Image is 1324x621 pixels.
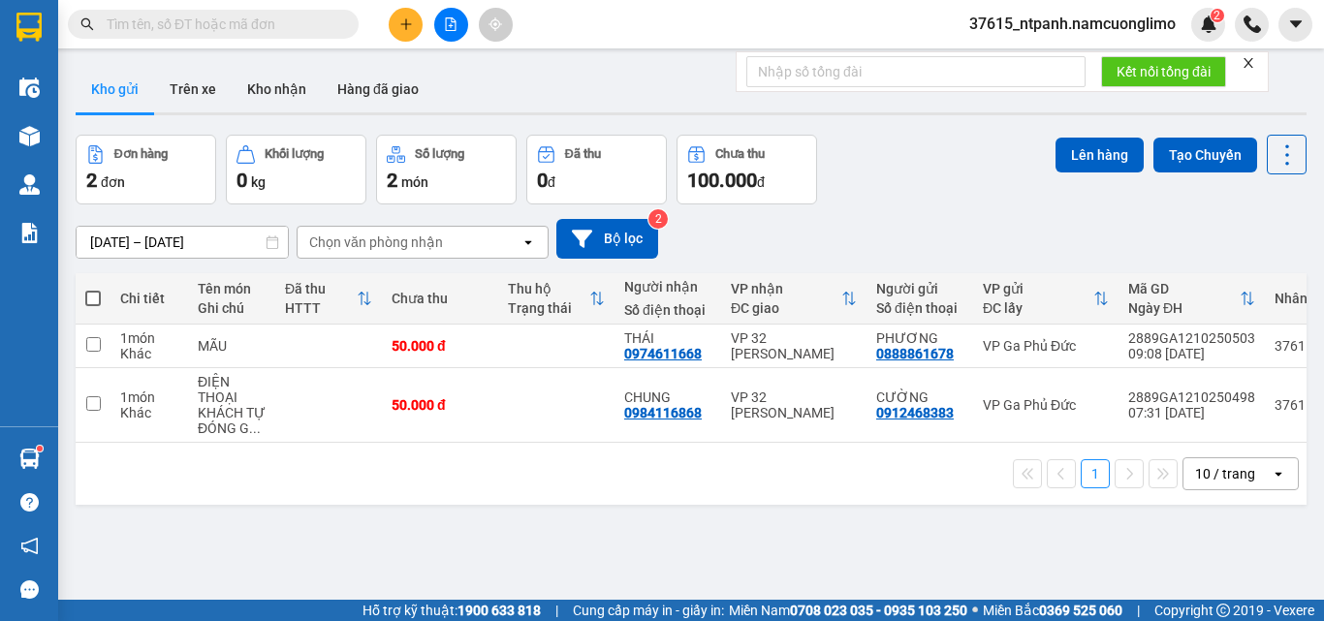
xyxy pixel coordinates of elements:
[1056,138,1144,172] button: Lên hàng
[1195,464,1255,483] div: 10 / trang
[1200,16,1217,33] img: icon-new-feature
[120,330,178,346] div: 1 món
[387,169,397,192] span: 2
[624,330,711,346] div: THÁI
[1242,56,1255,70] span: close
[973,273,1119,325] th: Toggle SortBy
[1216,604,1230,617] span: copyright
[1128,300,1240,316] div: Ngày ĐH
[983,600,1122,621] span: Miền Bắc
[508,300,589,316] div: Trạng thái
[285,300,357,316] div: HTTT
[1278,8,1312,42] button: caret-down
[236,169,247,192] span: 0
[1119,273,1265,325] th: Toggle SortBy
[1244,16,1261,33] img: phone-icon
[876,300,963,316] div: Số điện thoại
[198,300,266,316] div: Ghi chú
[731,281,841,296] div: VP nhận
[1117,61,1211,82] span: Kết nối tổng đài
[624,279,711,295] div: Người nhận
[251,174,266,190] span: kg
[114,147,168,161] div: Đơn hàng
[624,346,702,361] div: 0974611668
[954,12,1191,36] span: 37615_ntpanh.namcuonglimo
[20,580,39,599] span: message
[101,174,125,190] span: đơn
[1128,389,1255,405] div: 2889GA1210250498
[37,446,43,451] sup: 1
[1081,459,1110,488] button: 1
[19,223,40,243] img: solution-icon
[77,227,288,258] input: Select a date range.
[76,135,216,204] button: Đơn hàng2đơn
[198,374,266,405] div: ĐIỆN THOẠI
[876,281,963,296] div: Người gửi
[120,346,178,361] div: Khác
[457,603,541,618] strong: 1900 633 818
[1128,346,1255,361] div: 09:08 [DATE]
[76,66,154,112] button: Kho gửi
[1153,138,1257,172] button: Tạo Chuyến
[1039,603,1122,618] strong: 0369 525 060
[19,449,40,469] img: warehouse-icon
[363,600,541,621] span: Hỗ trợ kỹ thuật:
[520,234,536,250] svg: open
[392,397,489,413] div: 50.000 đ
[790,603,967,618] strong: 0708 023 035 - 0935 103 250
[198,281,266,296] div: Tên món
[556,219,658,259] button: Bộ lọc
[322,66,434,112] button: Hàng đã giao
[1214,9,1220,22] span: 2
[479,8,513,42] button: aim
[275,273,382,325] th: Toggle SortBy
[1287,16,1305,33] span: caret-down
[548,174,555,190] span: đ
[573,600,724,621] span: Cung cấp máy in - giấy in:
[434,8,468,42] button: file-add
[508,281,589,296] div: Thu hộ
[972,606,978,614] span: ⚪️
[489,17,502,31] span: aim
[20,537,39,555] span: notification
[537,169,548,192] span: 0
[983,338,1109,354] div: VP Ga Phủ Đức
[16,13,42,42] img: logo-vxr
[624,405,702,420] div: 0984116868
[120,291,178,306] div: Chi tiết
[154,66,232,112] button: Trên xe
[226,135,366,204] button: Khối lượng0kg
[1211,9,1224,22] sup: 2
[731,300,841,316] div: ĐC giao
[715,147,765,161] div: Chưa thu
[120,405,178,420] div: Khác
[389,8,423,42] button: plus
[392,291,489,306] div: Chưa thu
[757,174,765,190] span: đ
[526,135,667,204] button: Đã thu0đ
[399,17,413,31] span: plus
[624,302,711,318] div: Số điện thoại
[19,78,40,98] img: warehouse-icon
[1128,405,1255,420] div: 07:31 [DATE]
[249,420,261,436] span: ...
[677,135,817,204] button: Chưa thu100.000đ
[285,281,357,296] div: Đã thu
[20,493,39,512] span: question-circle
[687,169,757,192] span: 100.000
[729,600,967,621] span: Miền Nam
[983,300,1093,316] div: ĐC lấy
[983,397,1109,413] div: VP Ga Phủ Đức
[731,389,857,420] div: VP 32 [PERSON_NAME]
[565,147,601,161] div: Đã thu
[198,338,266,354] div: MÃU
[648,209,668,229] sup: 2
[876,405,954,420] div: 0912468383
[309,233,443,252] div: Chọn văn phòng nhận
[120,389,178,405] div: 1 món
[876,389,963,405] div: CƯỜNG
[721,273,867,325] th: Toggle SortBy
[80,17,94,31] span: search
[983,281,1093,296] div: VP gửi
[19,174,40,195] img: warehouse-icon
